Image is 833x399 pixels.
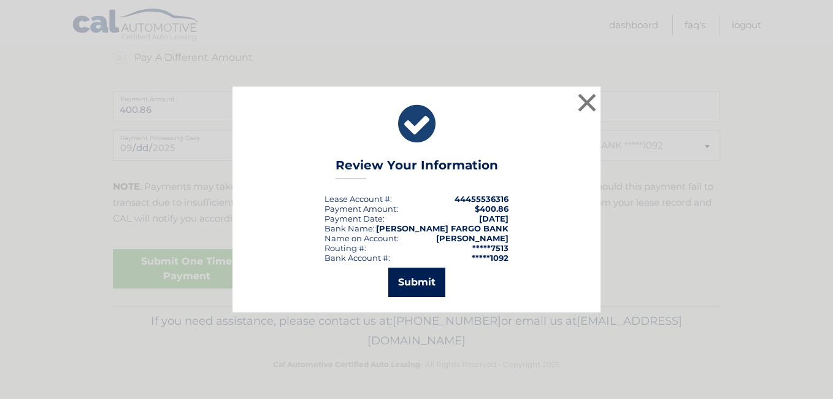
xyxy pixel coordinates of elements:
[324,204,398,214] div: Payment Amount:
[324,233,399,243] div: Name on Account:
[324,214,385,223] div: :
[324,214,383,223] span: Payment Date
[479,214,509,223] span: [DATE]
[455,194,509,204] strong: 44455536316
[324,194,392,204] div: Lease Account #:
[324,223,375,233] div: Bank Name:
[475,204,509,214] span: $400.86
[324,253,390,263] div: Bank Account #:
[388,268,445,297] button: Submit
[575,90,599,115] button: ×
[336,158,498,179] h3: Review Your Information
[376,223,509,233] strong: [PERSON_NAME] FARGO BANK
[324,243,366,253] div: Routing #:
[436,233,509,243] strong: [PERSON_NAME]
